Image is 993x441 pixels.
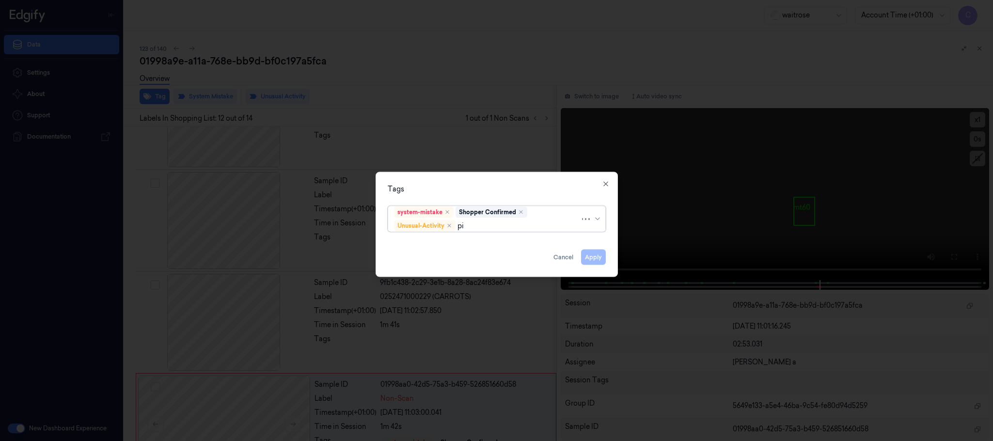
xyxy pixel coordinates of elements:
[397,221,444,230] div: Unusual-Activity
[397,208,442,217] div: system-mistake
[444,209,450,215] div: Remove ,system-mistake
[459,208,516,217] div: Shopper Confirmed
[388,184,606,194] div: Tags
[550,250,577,265] button: Cancel
[446,223,452,229] div: Remove ,Unusual-Activity
[518,209,524,215] div: Remove ,Shopper Confirmed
